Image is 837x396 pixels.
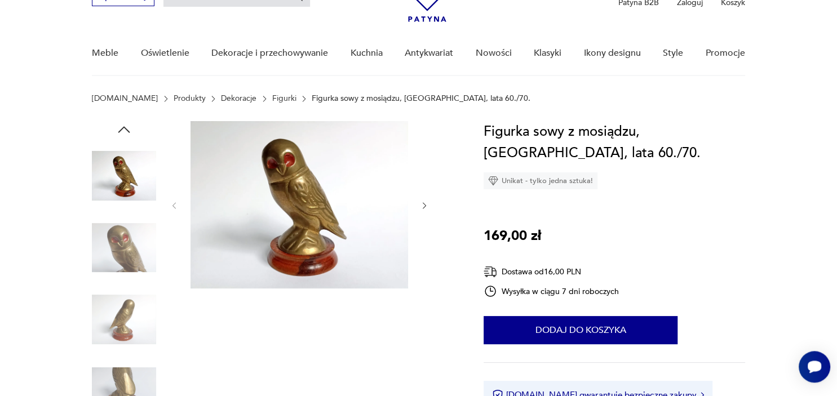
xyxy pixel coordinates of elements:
[476,32,512,75] a: Nowości
[92,32,118,75] a: Meble
[484,172,597,189] div: Unikat - tylko jedna sztuka!
[484,265,497,279] img: Ikona dostawy
[584,32,641,75] a: Ikony designu
[272,94,296,103] a: Figurki
[484,265,619,279] div: Dostawa od 16,00 PLN
[484,316,677,344] button: Dodaj do koszyka
[92,144,156,208] img: Zdjęcie produktu Figurka sowy z mosiądzu, Niemcy, lata 60./70.
[221,94,256,103] a: Dekoracje
[488,176,498,186] img: Ikona diamentu
[174,94,206,103] a: Produkty
[663,32,683,75] a: Style
[211,32,328,75] a: Dekoracje i przechowywanie
[92,216,156,280] img: Zdjęcie produktu Figurka sowy z mosiądzu, Niemcy, lata 60./70.
[706,32,745,75] a: Promocje
[484,284,619,298] div: Wysyłka w ciągu 7 dni roboczych
[141,32,189,75] a: Oświetlenie
[484,121,745,164] h1: Figurka sowy z mosiądzu, [GEOGRAPHIC_DATA], lata 60./70.
[351,32,383,75] a: Kuchnia
[799,351,830,382] iframe: Smartsupp widget button
[92,94,158,103] a: [DOMAIN_NAME]
[92,287,156,351] img: Zdjęcie produktu Figurka sowy z mosiądzu, Niemcy, lata 60./70.
[312,94,530,103] p: Figurka sowy z mosiądzu, [GEOGRAPHIC_DATA], lata 60./70.
[405,32,453,75] a: Antykwariat
[191,121,408,288] img: Zdjęcie produktu Figurka sowy z mosiądzu, Niemcy, lata 60./70.
[534,32,561,75] a: Klasyki
[484,225,541,247] p: 169,00 zł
